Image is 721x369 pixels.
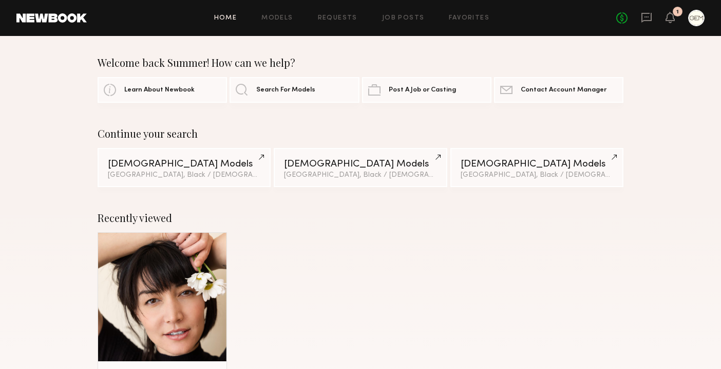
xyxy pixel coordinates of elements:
[382,15,425,22] a: Job Posts
[230,77,359,103] a: Search For Models
[214,15,237,22] a: Home
[274,148,447,187] a: [DEMOGRAPHIC_DATA] Models[GEOGRAPHIC_DATA], Black / [DEMOGRAPHIC_DATA]
[449,15,489,22] a: Favorites
[284,159,437,169] div: [DEMOGRAPHIC_DATA] Models
[318,15,357,22] a: Requests
[98,57,623,69] div: Welcome back Summer! How can we help?
[98,212,623,224] div: Recently viewed
[256,87,315,94] span: Search For Models
[450,148,623,187] a: [DEMOGRAPHIC_DATA] Models[GEOGRAPHIC_DATA], Black / [DEMOGRAPHIC_DATA]
[676,9,679,15] div: 1
[284,172,437,179] div: [GEOGRAPHIC_DATA], Black / [DEMOGRAPHIC_DATA]
[98,77,227,103] a: Learn About Newbook
[521,87,606,94] span: Contact Account Manager
[108,172,260,179] div: [GEOGRAPHIC_DATA], Black / [DEMOGRAPHIC_DATA]
[124,87,195,94] span: Learn About Newbook
[461,159,613,169] div: [DEMOGRAPHIC_DATA] Models
[389,87,456,94] span: Post A Job or Casting
[98,127,623,140] div: Continue your search
[261,15,293,22] a: Models
[98,148,271,187] a: [DEMOGRAPHIC_DATA] Models[GEOGRAPHIC_DATA], Black / [DEMOGRAPHIC_DATA]
[362,77,491,103] a: Post A Job or Casting
[494,77,623,103] a: Contact Account Manager
[108,159,260,169] div: [DEMOGRAPHIC_DATA] Models
[461,172,613,179] div: [GEOGRAPHIC_DATA], Black / [DEMOGRAPHIC_DATA]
